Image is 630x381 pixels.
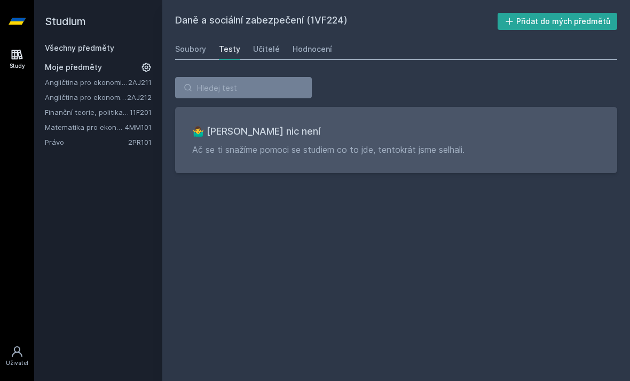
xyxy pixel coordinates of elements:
a: Soubory [175,38,206,60]
a: Angličtina pro ekonomická studia 1 (B2/C1) [45,77,128,88]
a: 2AJ211 [128,78,152,87]
div: Study [10,62,25,70]
a: Hodnocení [293,38,332,60]
div: Učitelé [253,44,280,55]
a: Matematika pro ekonomy [45,122,125,133]
p: Ač se ti snažíme pomoci se studiem co to jde, tentokrát jsme selhali. [192,143,600,156]
a: 2AJ212 [127,93,152,102]
a: 2PR101 [128,138,152,146]
a: Testy [219,38,240,60]
a: Učitelé [253,38,280,60]
button: Přidat do mých předmětů [498,13,618,30]
h2: Daně a sociální zabezpečení (1VF224) [175,13,498,30]
a: 11F201 [130,108,152,116]
span: Moje předměty [45,62,102,73]
div: Uživatel [6,359,28,367]
div: Hodnocení [293,44,332,55]
a: Uživatel [2,340,32,372]
a: Finanční teorie, politika a instituce [45,107,130,118]
a: Study [2,43,32,75]
a: Angličtina pro ekonomická studia 2 (B2/C1) [45,92,127,103]
a: Všechny předměty [45,43,114,52]
a: Právo [45,137,128,147]
div: Soubory [175,44,206,55]
div: Testy [219,44,240,55]
a: 4MM101 [125,123,152,131]
input: Hledej test [175,77,312,98]
h3: 🤷‍♂️ [PERSON_NAME] nic není [192,124,600,139]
